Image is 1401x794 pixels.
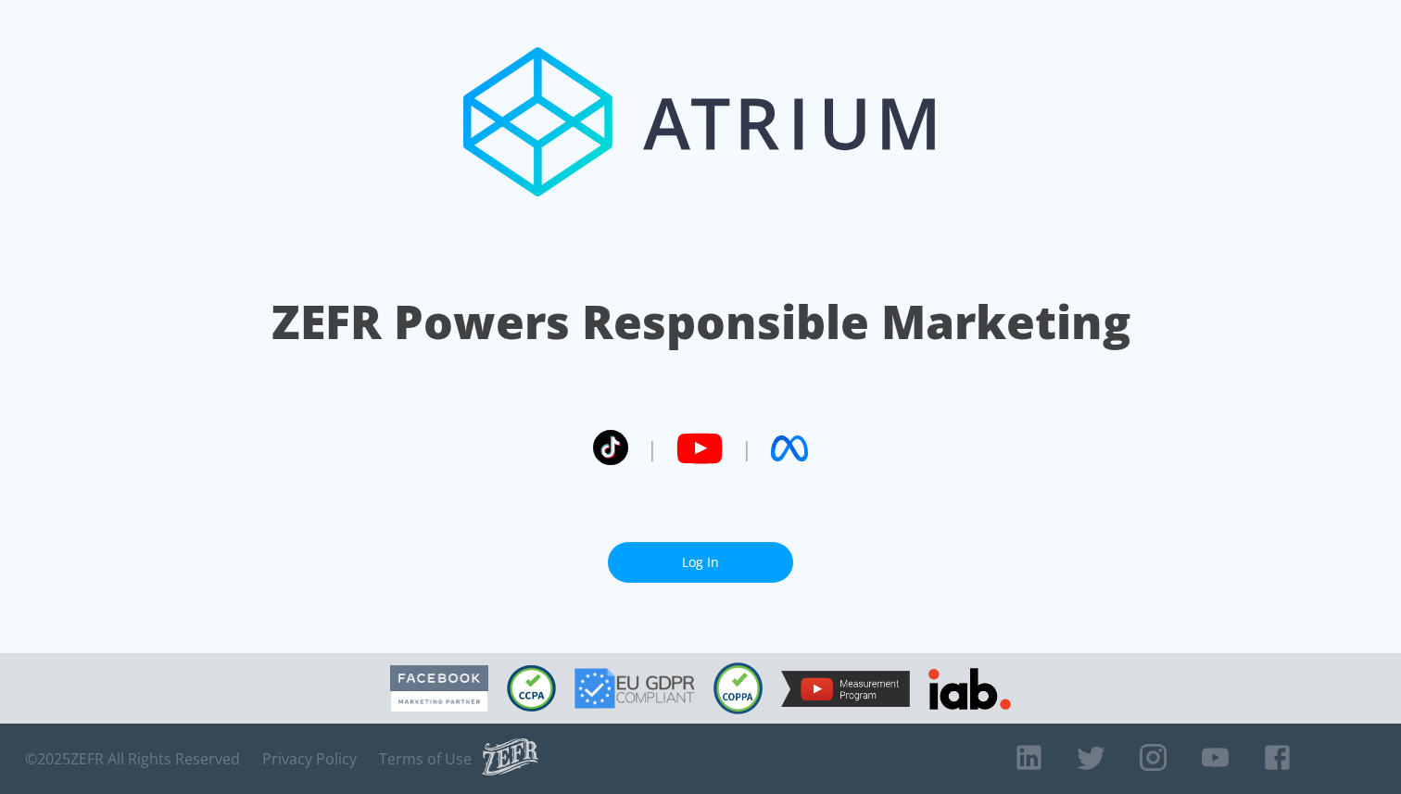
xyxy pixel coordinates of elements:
img: IAB [928,668,1011,710]
a: Privacy Policy [262,750,357,768]
span: | [741,435,752,462]
span: © 2025 ZEFR All Rights Reserved [25,750,240,768]
img: CCPA Compliant [507,665,556,712]
a: Terms of Use [379,750,472,768]
img: GDPR Compliant [574,668,695,709]
h1: ZEFR Powers Responsible Marketing [271,290,1130,354]
img: COPPA Compliant [713,662,763,714]
img: YouTube Measurement Program [781,671,910,707]
span: | [647,435,658,462]
img: Facebook Marketing Partner [390,665,488,712]
a: Log In [608,542,793,584]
